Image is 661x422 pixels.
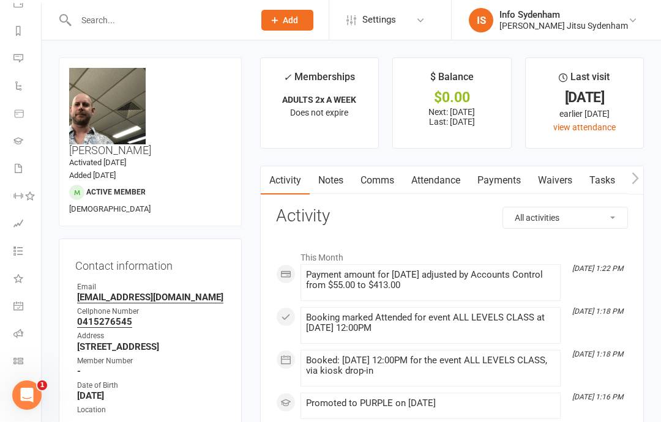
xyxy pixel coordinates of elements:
[404,91,499,104] div: $0.00
[404,107,499,127] p: Next: [DATE] Last: [DATE]
[77,281,225,293] div: Email
[537,107,632,120] div: earlier [DATE]
[69,204,151,213] span: [DEMOGRAPHIC_DATA]
[13,321,41,349] a: Roll call kiosk mode
[13,349,41,376] a: Class kiosk mode
[469,166,529,194] a: Payments
[306,313,555,333] div: Booking marked Attended for event ALL LEVELS CLASS at [DATE] 12:00PM
[69,68,231,157] h3: [PERSON_NAME]
[77,404,225,416] div: Location
[13,18,41,46] a: Reports
[559,69,610,91] div: Last visit
[283,69,355,92] div: Memberships
[13,211,41,239] a: Assessments
[290,108,348,117] span: Does not expire
[77,330,225,342] div: Address
[430,69,474,91] div: $ Balance
[86,188,146,196] span: Active member
[261,166,310,194] a: Activity
[261,10,313,31] button: Add
[283,72,291,83] i: ✓
[572,307,623,316] i: [DATE] 1:18 PM
[553,122,616,132] a: view attendance
[403,166,469,194] a: Attendance
[352,166,403,194] a: Comms
[572,393,623,401] i: [DATE] 1:16 PM
[77,355,225,367] div: Member Number
[69,68,146,144] img: image1757992991.png
[282,95,356,105] strong: ADULTS 2x A WEEK
[581,166,624,194] a: Tasks
[77,306,225,317] div: Cellphone Number
[572,350,623,358] i: [DATE] 1:18 PM
[362,6,396,34] span: Settings
[72,12,245,29] input: Search...
[69,158,126,167] time: Activated [DATE]
[77,380,225,391] div: Date of Birth
[13,294,41,321] a: General attendance kiosk mode
[77,341,225,352] strong: [STREET_ADDRESS]
[75,255,225,272] h3: Contact information
[77,366,225,377] strong: -
[13,266,41,294] a: What's New
[276,245,628,264] li: This Month
[469,8,493,32] div: IS
[306,398,555,409] div: Promoted to PURPLE on [DATE]
[283,15,298,25] span: Add
[306,270,555,291] div: Payment amount for [DATE] adjusted by Accounts Control from $55.00 to $413.00
[499,9,628,20] div: Info Sydenham
[77,390,225,401] strong: [DATE]
[572,264,623,273] i: [DATE] 1:22 PM
[529,166,581,194] a: Waivers
[306,355,555,376] div: Booked: [DATE] 12:00PM for the event ALL LEVELS CLASS, via kiosk drop-in
[37,380,47,390] span: 1
[310,166,352,194] a: Notes
[13,101,41,128] a: Product Sales
[69,171,116,180] time: Added [DATE]
[499,20,628,31] div: [PERSON_NAME] Jitsu Sydenham
[276,207,628,226] h3: Activity
[537,91,632,104] div: [DATE]
[12,380,42,410] iframe: Intercom live chat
